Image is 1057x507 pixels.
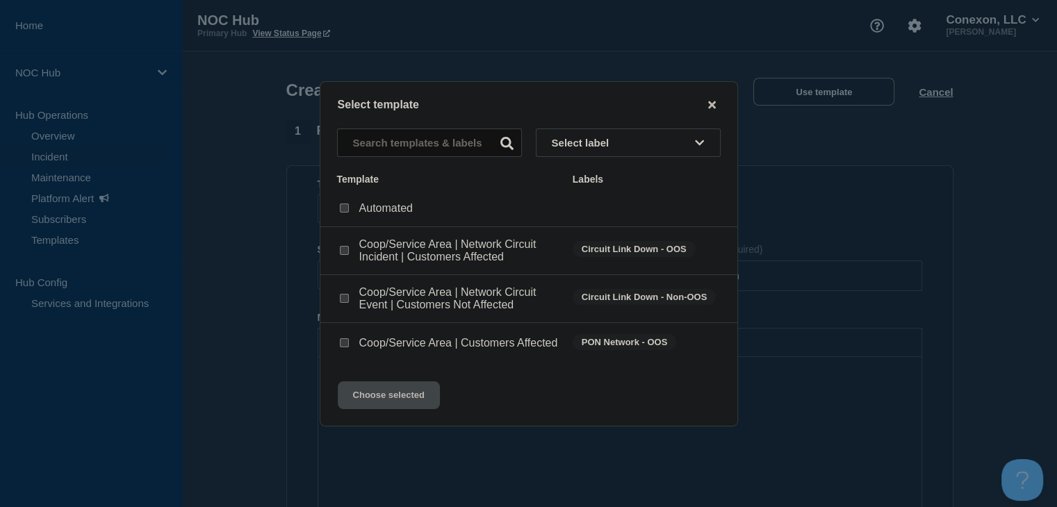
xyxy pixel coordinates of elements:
span: PON Network - OOS [573,334,677,350]
span: Circuit Link Down - OOS [573,241,696,257]
span: Select label [552,137,615,149]
div: Template [337,174,559,185]
input: Automated checkbox [340,203,349,213]
p: Automated [359,202,413,215]
div: Labels [573,174,721,185]
button: close button [704,99,720,112]
div: Select template [320,99,737,112]
button: Select label [536,128,721,157]
input: Coop/Service Area | Customers Affected checkbox [340,338,349,347]
p: Coop/Service Area | Customers Affected [359,337,558,349]
p: Coop/Service Area | Network Circuit Incident | Customers Affected [359,238,559,263]
input: Search templates & labels [337,128,522,157]
button: Choose selected [338,381,440,409]
input: Coop/Service Area | Network Circuit Incident | Customers Affected checkbox [340,246,349,255]
span: Circuit Link Down - Non-OOS [573,289,716,305]
input: Coop/Service Area | Network Circuit Event | Customers Not Affected checkbox [340,294,349,303]
p: Coop/Service Area | Network Circuit Event | Customers Not Affected [359,286,559,311]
